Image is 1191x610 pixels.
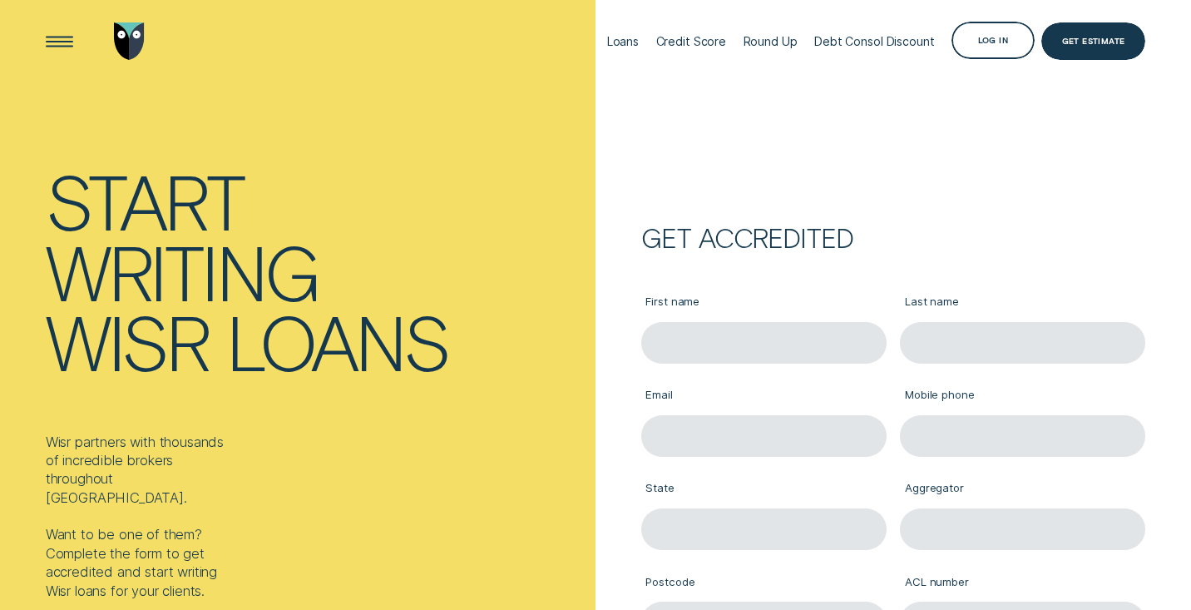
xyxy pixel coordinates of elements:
[46,306,210,377] div: Wisr
[46,166,244,236] div: Start
[900,377,1145,415] label: Mobile phone
[951,22,1034,59] button: Log in
[607,34,639,48] div: Loans
[641,377,887,415] label: Email
[900,470,1145,508] label: Aggregator
[46,433,239,600] div: Wisr partners with thousands of incredible brokers throughout [GEOGRAPHIC_DATA]. Want to be one o...
[744,34,798,48] div: Round Up
[641,227,1146,248] h2: Get accredited
[641,284,887,322] label: First name
[900,284,1145,322] label: Last name
[114,22,145,60] img: Wisr
[814,34,934,48] div: Debt Consol Discount
[46,236,318,307] div: writing
[226,306,448,377] div: loans
[656,34,726,48] div: Credit Score
[641,470,887,508] label: State
[641,563,887,602] label: Postcode
[41,22,78,60] button: Open Menu
[1041,22,1146,60] a: Get Estimate
[46,166,589,377] h1: Start writing Wisr loans
[900,563,1145,602] label: ACL number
